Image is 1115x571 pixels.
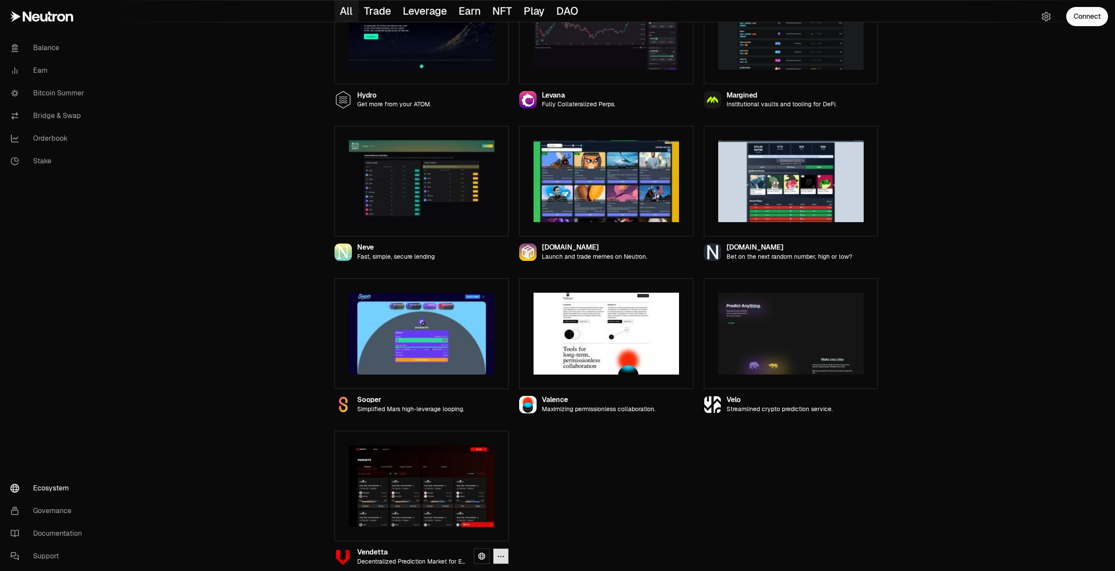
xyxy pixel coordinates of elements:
a: Governance [3,500,94,522]
p: Fully Collateralized Perps. [542,101,615,108]
p: Fast, simple, secure lending [357,253,435,260]
div: Levana [542,92,615,99]
p: Bet on the next random number, high or low? [726,253,852,260]
div: Vendetta [357,549,467,556]
a: Earn [3,59,94,82]
img: Neve preview image [349,140,494,222]
p: Streamlined crypto prediction service. [726,405,833,413]
a: Bridge & Swap [3,105,94,127]
p: Launch and trade memes on Neutron. [542,253,647,260]
a: Support [3,545,94,568]
img: Velo preview image [718,293,864,375]
div: Sooper [357,396,464,404]
p: Maximizing permissionless collaboration. [542,405,655,413]
a: Stake [3,150,94,172]
img: Valence preview image [534,293,679,375]
img: Vendetta preview image [349,445,494,527]
p: Get more from your ATOM. [357,101,431,108]
div: Valence [542,396,655,404]
img: NFA.zone preview image [534,140,679,222]
p: Institutional vaults and tooling for DeFi. [726,101,837,108]
div: Margined [726,92,837,99]
div: [DOMAIN_NAME] [726,244,852,251]
button: DAO [551,0,585,22]
button: NFT [487,0,519,22]
img: NGMI.zone preview image [718,140,864,222]
button: Earn [453,0,487,22]
img: Sooper Logo [334,396,352,413]
button: Play [518,0,551,22]
div: Hydro [357,92,431,99]
a: Balance [3,37,94,59]
a: Orderbook [3,127,94,150]
div: [DOMAIN_NAME] [542,244,647,251]
button: All [334,0,359,22]
p: Decentralized Prediction Market for Esports. [357,558,467,565]
div: Velo [726,396,833,404]
button: Connect [1066,7,1108,26]
button: Trade [359,0,398,22]
div: Neve [357,244,435,251]
a: Ecosystem [3,477,94,500]
a: Documentation [3,522,94,545]
a: Bitcoin Summer [3,82,94,105]
img: Sooper preview image [349,293,494,375]
button: Leverage [397,0,453,22]
p: Simplified Mars high-leverage looping. [357,405,464,413]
